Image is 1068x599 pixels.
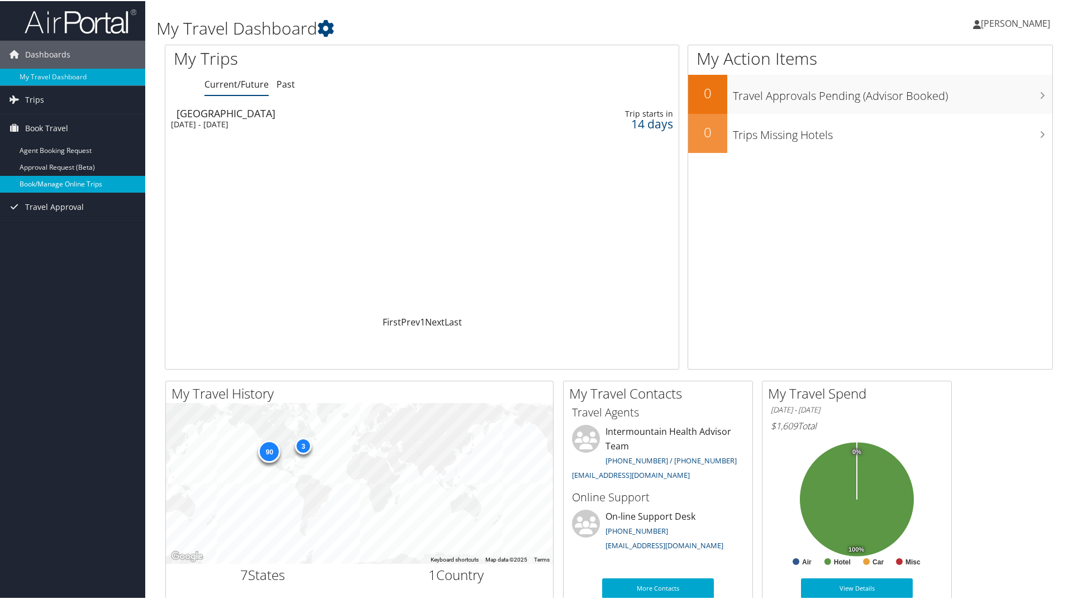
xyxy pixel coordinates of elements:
[445,315,462,327] a: Last
[383,315,401,327] a: First
[572,488,744,504] h3: Online Support
[25,113,68,141] span: Book Travel
[602,577,714,597] a: More Contacts
[605,454,737,464] a: [PHONE_NUMBER] / [PHONE_NUMBER]
[771,419,943,431] h6: Total
[534,555,550,562] a: Terms (opens in new tab)
[572,404,744,419] h3: Travel Agents
[733,82,1052,103] h3: Travel Approvals Pending (Advisor Booked)
[559,108,673,118] div: Trip starts in
[368,564,545,583] h2: Country
[973,6,1061,39] a: [PERSON_NAME]
[240,564,248,583] span: 7
[428,564,436,583] span: 1
[431,555,479,563] button: Keyboard shortcuts
[771,419,798,431] span: $1,609
[169,548,206,563] img: Google
[295,437,312,453] div: 3
[420,315,425,327] a: 1
[559,118,673,128] div: 14 days
[688,83,727,102] h2: 0
[258,439,280,462] div: 90
[802,557,812,565] text: Air
[25,85,44,113] span: Trips
[688,113,1052,152] a: 0Trips Missing Hotels
[981,16,1050,28] span: [PERSON_NAME]
[834,557,851,565] text: Hotel
[801,577,913,597] a: View Details
[688,122,727,141] h2: 0
[25,40,70,68] span: Dashboards
[905,557,921,565] text: Misc
[485,555,527,562] span: Map data ©2025
[688,74,1052,113] a: 0Travel Approvals Pending (Advisor Booked)
[733,121,1052,142] h3: Trips Missing Hotels
[169,548,206,563] a: Open this area in Google Maps (opens a new window)
[204,77,269,89] a: Current/Future
[569,383,752,402] h2: My Travel Contacts
[276,77,295,89] a: Past
[605,539,723,549] a: [EMAIL_ADDRESS][DOMAIN_NAME]
[688,46,1052,69] h1: My Action Items
[566,424,750,483] li: Intermountain Health Advisor Team
[566,509,750,554] li: On-line Support Desk
[156,16,760,39] h1: My Travel Dashboard
[771,404,943,414] h6: [DATE] - [DATE]
[25,192,84,220] span: Travel Approval
[174,46,456,69] h1: My Trips
[872,557,884,565] text: Car
[25,7,136,33] img: airportal-logo.png
[572,469,690,479] a: [EMAIL_ADDRESS][DOMAIN_NAME]
[171,118,489,128] div: [DATE] - [DATE]
[852,448,861,454] tspan: 0%
[177,107,494,117] div: [GEOGRAPHIC_DATA]
[605,525,668,535] a: [PHONE_NUMBER]
[174,564,351,583] h2: States
[768,383,951,402] h2: My Travel Spend
[848,545,864,552] tspan: 100%
[425,315,445,327] a: Next
[401,315,420,327] a: Prev
[171,383,553,402] h2: My Travel History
